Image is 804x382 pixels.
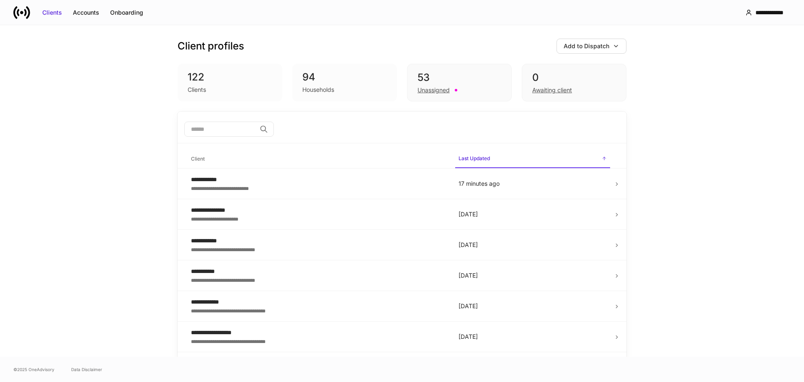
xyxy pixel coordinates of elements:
span: Client [188,151,448,168]
button: Add to Dispatch [557,39,626,54]
h3: Client profiles [178,39,244,53]
span: © 2025 OneAdvisory [13,366,54,373]
span: Last Updated [455,150,610,168]
a: Data Disclaimer [71,366,102,373]
div: Add to Dispatch [564,42,609,50]
p: [DATE] [459,271,607,280]
div: 0 [532,71,616,84]
div: 53Unassigned [407,64,512,101]
button: Clients [37,6,67,19]
p: [DATE] [459,241,607,249]
div: 94 [302,70,387,84]
p: [DATE] [459,333,607,341]
p: 17 minutes ago [459,179,607,188]
h6: Client [191,155,205,163]
div: 53 [417,71,501,84]
div: Onboarding [110,8,143,17]
button: Accounts [67,6,105,19]
button: Onboarding [105,6,149,19]
div: Accounts [73,8,99,17]
div: Clients [188,86,206,94]
div: 0Awaiting client [522,64,626,101]
div: Awaiting client [532,86,572,94]
p: [DATE] [459,302,607,310]
h6: Last Updated [459,154,490,162]
div: Clients [42,8,62,17]
div: 122 [188,70,272,84]
div: Households [302,86,334,94]
p: [DATE] [459,210,607,218]
div: Unassigned [417,86,450,94]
